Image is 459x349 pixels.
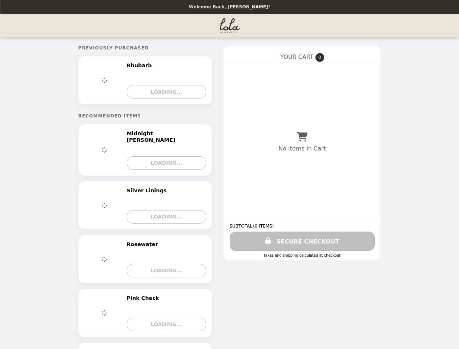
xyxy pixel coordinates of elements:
h5: Previously Purchased [78,45,212,51]
div: Taxes and Shipping calculated at checkout [229,253,375,257]
span: 0 [315,53,324,62]
span: SUBTOTAL [229,224,253,229]
p: Welcome Back, [PERSON_NAME]! [189,4,270,9]
h5: Recommended Items [78,113,212,119]
span: YOUR CART [280,53,313,60]
span: ( 0 ITEMS ) [253,224,274,229]
p: No Items In Cart [278,145,326,152]
img: Brand Logo [219,18,240,33]
h2: Rhubarb [127,62,155,69]
h2: Silver Linings [127,187,170,194]
h2: Rosewater [127,241,161,248]
h2: Pink Check [127,295,162,301]
h2: Midnight [PERSON_NAME] [127,130,205,144]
